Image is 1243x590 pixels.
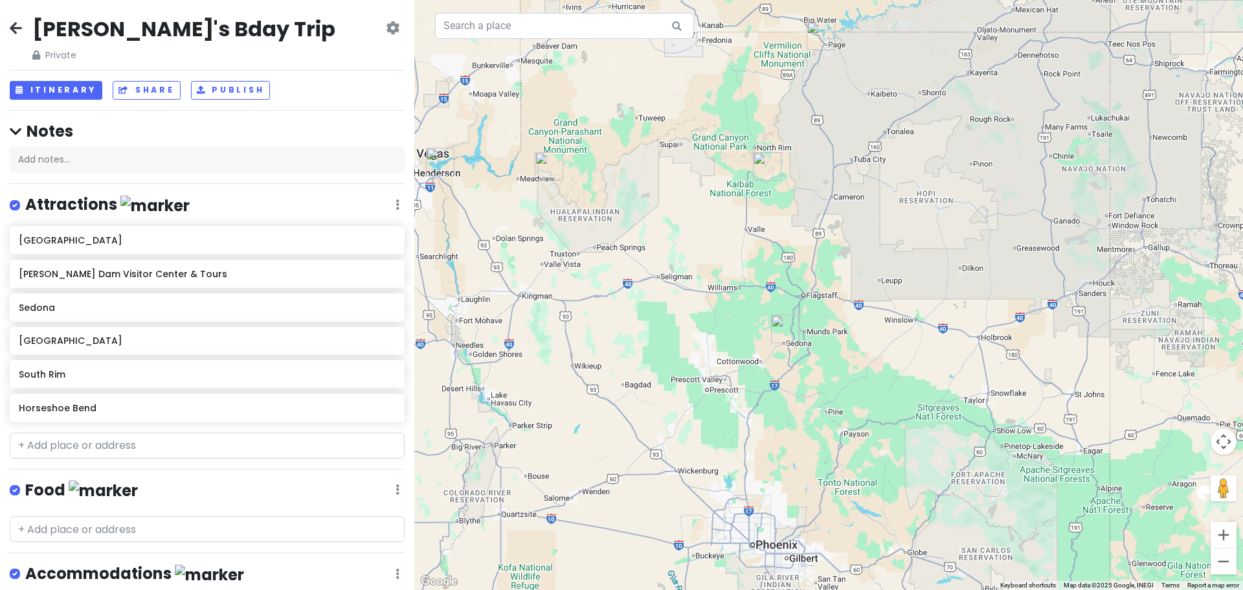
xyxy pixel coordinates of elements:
a: Terms (opens in new tab) [1161,582,1180,589]
div: Add notes... [10,146,405,174]
h4: Food [25,480,138,501]
button: Zoom out [1211,549,1237,574]
h4: Attractions [25,194,190,216]
img: Google [418,573,460,590]
h6: [GEOGRAPHIC_DATA] [19,234,395,246]
button: Map camera controls [1211,429,1237,455]
button: Itinerary [10,81,102,100]
button: Zoom in [1211,522,1237,548]
h6: [PERSON_NAME] Dam Visitor Center & Tours [19,268,395,280]
div: Horseshoe Bend [807,21,835,50]
span: Private [32,48,335,62]
a: Open this area in Google Maps (opens a new window) [418,573,460,590]
h6: Horseshoe Bend [19,402,395,414]
h4: Accommodations [25,563,244,585]
button: Publish [191,81,271,100]
h2: [PERSON_NAME]'s Bday Trip [32,16,335,43]
span: Map data ©2025 Google, INEGI [1064,582,1154,589]
button: Drag Pegman onto the map to open Street View [1211,475,1237,501]
h6: [GEOGRAPHIC_DATA] [19,335,395,346]
input: + Add place or address [10,433,405,459]
input: Search a place [435,13,694,39]
img: marker [120,196,190,216]
img: marker [69,481,138,501]
div: Sedona [771,315,800,343]
img: marker [175,565,244,585]
button: Keyboard shortcuts [1000,581,1056,590]
div: Hoover Dam Visitor Center & Tours [426,148,454,176]
div: Grand Canyon West [535,152,563,181]
h6: South Rim [19,369,395,380]
input: + Add place or address [10,516,405,542]
h4: Notes [10,121,405,141]
h6: Sedona [19,302,395,313]
button: Share [113,81,180,100]
div: South Rim [753,152,781,181]
a: Report a map error [1187,582,1239,589]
